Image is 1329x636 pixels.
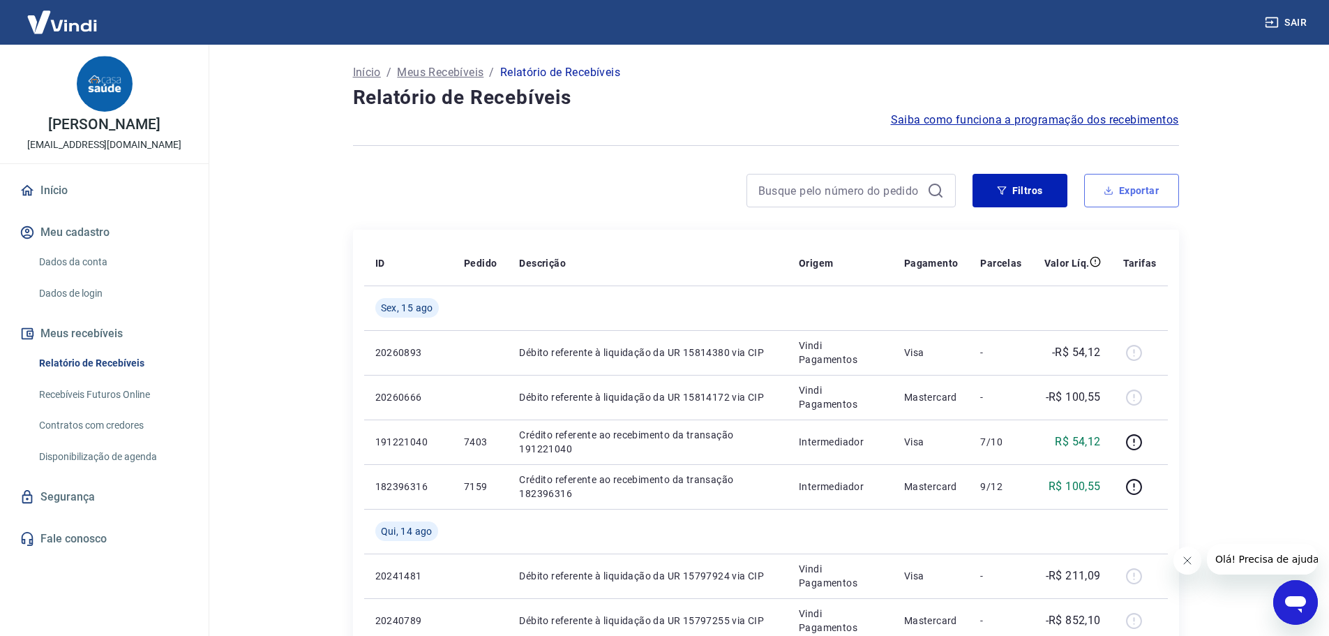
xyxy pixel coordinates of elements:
p: Intermediador [799,435,882,449]
p: Vindi Pagamentos [799,383,882,411]
p: 20241481 [375,569,442,583]
p: 7159 [464,480,497,494]
button: Meu cadastro [17,217,192,248]
p: 20260666 [375,390,442,404]
p: 191221040 [375,435,442,449]
p: - [980,390,1021,404]
p: Crédito referente ao recebimento da transação 182396316 [519,473,776,501]
p: [EMAIL_ADDRESS][DOMAIN_NAME] [27,138,181,152]
a: Saiba como funciona a programação dos recebimentos [891,112,1179,128]
p: R$ 54,12 [1055,434,1100,450]
span: Olá! Precisa de ajuda? [8,10,117,21]
button: Filtros [973,174,1067,207]
p: Débito referente à liquidação da UR 15797924 via CIP [519,569,776,583]
p: - [980,569,1021,583]
p: 9/12 [980,480,1021,494]
p: ID [375,256,385,270]
a: Segurança [17,482,192,512]
p: Descrição [519,256,566,270]
input: Busque pelo número do pedido [758,180,922,201]
img: Vindi [17,1,107,43]
a: Fale conosco [17,524,192,554]
p: / [386,64,391,81]
p: Pagamento [904,256,959,270]
p: [PERSON_NAME] [48,117,160,132]
p: Vindi Pagamentos [799,339,882,367]
span: Sex, 15 ago [381,301,433,315]
p: Crédito referente ao recebimento da transação 191221040 [519,428,776,456]
button: Exportar [1084,174,1179,207]
a: Relatório de Recebíveis [33,349,192,378]
span: Qui, 14 ago [381,524,433,538]
a: Recebíveis Futuros Online [33,380,192,409]
a: Início [17,175,192,206]
a: Início [353,64,381,81]
p: -R$ 852,10 [1046,612,1101,629]
p: Débito referente à liquidação da UR 15797255 via CIP [519,614,776,628]
a: Meus Recebíveis [397,64,483,81]
p: Visa [904,346,959,360]
p: Tarifas [1123,256,1157,270]
p: Débito referente à liquidação da UR 15814380 via CIP [519,346,776,360]
p: Visa [904,435,959,449]
p: / [489,64,494,81]
a: Dados de login [33,279,192,308]
p: Valor Líq. [1044,256,1090,270]
p: - [980,346,1021,360]
p: 7/10 [980,435,1021,449]
img: 76bee8aa-0cdf-4994-adef-68cb94c950f4.jpeg [77,56,133,112]
p: -R$ 54,12 [1052,344,1101,361]
p: 7403 [464,435,497,449]
p: Relatório de Recebíveis [500,64,620,81]
iframe: Mensagem da empresa [1207,544,1318,575]
p: 182396316 [375,480,442,494]
p: Intermediador [799,480,882,494]
p: Pedido [464,256,497,270]
a: Dados da conta [33,248,192,276]
p: 20260893 [375,346,442,360]
p: Visa [904,569,959,583]
p: 20240789 [375,614,442,628]
a: Contratos com credores [33,411,192,440]
a: Disponibilização de agenda [33,443,192,471]
p: -R$ 211,09 [1046,568,1101,584]
p: Débito referente à liquidação da UR 15814172 via CIP [519,390,776,404]
p: Mastercard [904,390,959,404]
p: Parcelas [980,256,1021,270]
p: Origem [799,256,833,270]
p: Vindi Pagamentos [799,562,882,590]
h4: Relatório de Recebíveis [353,84,1179,112]
p: Vindi Pagamentos [799,607,882,635]
iframe: Botão para abrir a janela de mensagens [1273,580,1318,625]
button: Sair [1262,10,1312,36]
p: - [980,614,1021,628]
p: Mastercard [904,614,959,628]
button: Meus recebíveis [17,318,192,349]
p: Mastercard [904,480,959,494]
p: -R$ 100,55 [1046,389,1101,406]
iframe: Fechar mensagem [1173,547,1201,575]
p: R$ 100,55 [1049,478,1101,495]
